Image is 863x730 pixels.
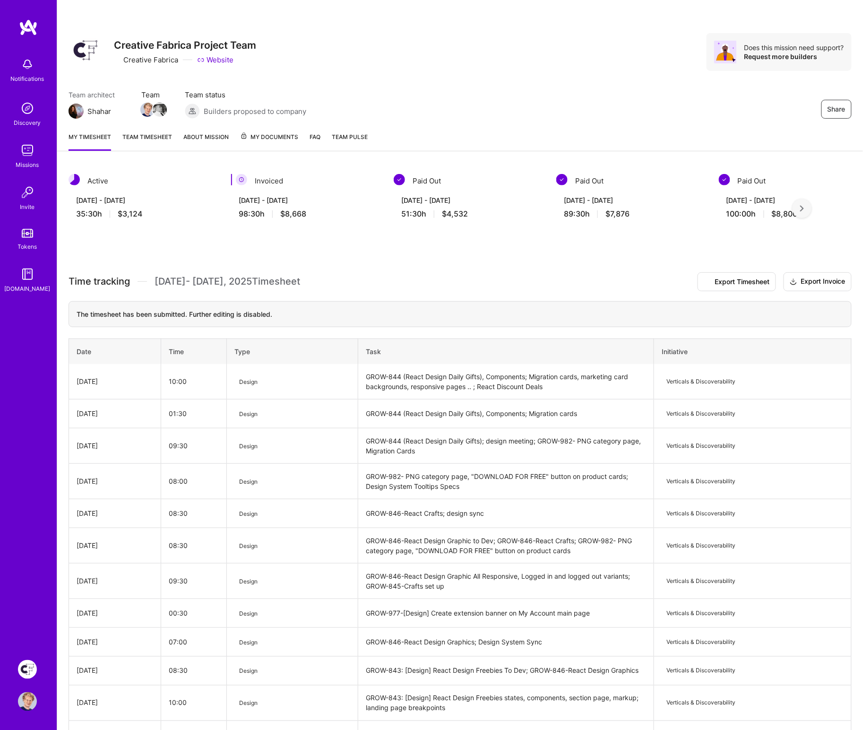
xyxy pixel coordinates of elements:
img: Builders proposed to company [185,104,200,119]
img: discovery [18,99,37,118]
td: 10:00 [161,364,226,400]
button: Export Invoice [784,272,852,291]
td: 01:30 [161,399,226,428]
span: $4,532 [442,209,468,219]
a: FAQ [310,132,320,151]
td: GROW-846-React Design Graphics; Design System Sync [358,627,654,656]
div: [DATE] [77,666,153,676]
div: 100:00 h [726,209,863,219]
div: Tokens [18,242,37,252]
img: Company Logo [69,33,103,67]
img: right [800,205,804,212]
i: icon Mail [115,107,122,115]
td: GROW-977-[Design] Create extension banner on My Account main page [358,599,654,627]
span: Design [234,375,262,388]
div: Does this mission need support? [744,43,844,52]
img: Avatar [714,41,737,63]
td: 00:30 [161,599,226,627]
span: Team [141,90,166,100]
span: Design [234,575,262,588]
span: $8,800 [772,209,798,219]
td: 09:30 [161,563,226,599]
th: Type [226,339,358,364]
button: Share [821,100,852,119]
img: tokens [22,229,33,238]
span: Verticals & Discoverability [662,696,740,710]
span: $7,876 [605,209,630,219]
div: [DATE] [77,441,153,451]
span: Verticals & Discoverability [662,607,740,620]
a: Website [197,55,233,65]
span: Design [234,440,262,452]
a: Team timesheet [122,132,172,151]
div: [DATE] [77,637,153,647]
div: [DATE] - [DATE] [239,195,375,205]
a: My timesheet [69,132,111,151]
a: Team Pulse [332,132,368,151]
div: 89:30 h [564,209,700,219]
td: 08:30 [161,499,226,528]
td: 07:00 [161,627,226,656]
span: Design [234,539,262,552]
span: Verticals & Discoverability [662,507,740,520]
div: [DATE] - [DATE] [76,195,212,205]
td: GROW-846-React Crafts; design sync [358,499,654,528]
img: Paid Out [719,174,730,185]
span: Verticals & Discoverability [662,475,740,488]
div: [DATE] - [DATE] [726,195,863,205]
td: 08:30 [161,656,226,685]
span: $8,668 [280,209,306,219]
div: 51:30 h [401,209,537,219]
img: teamwork [18,141,37,160]
td: GROW-843: [Design] React Design Freebies states, components, section page, markup; landing page b... [358,685,654,721]
div: [DATE] [77,576,153,586]
td: 08:30 [161,528,226,563]
th: Time [161,339,226,364]
span: Design [234,697,262,710]
img: Active [69,174,80,185]
div: [DATE] - [DATE] [564,195,700,205]
span: Verticals & Discoverability [662,439,740,452]
span: Share [828,104,846,114]
span: My Documents [240,132,298,142]
td: GROW-844 (React Design Daily Gifts), Components; Migration cards, marketing card backgrounds, res... [358,364,654,400]
td: 08:00 [161,463,226,499]
div: Discovery [14,118,41,128]
td: 09:30 [161,428,226,463]
div: Invite [20,202,35,212]
div: [DATE] [77,698,153,708]
img: Team Architect [69,104,84,119]
span: Design [234,607,262,620]
img: Paid Out [394,174,405,185]
span: Verticals & Discoverability [662,375,740,388]
td: GROW-843: [Design] React Design Freebies To Dev; GROW-846-React Design Graphics [358,656,654,685]
a: About Mission [183,132,229,151]
div: 35:30 h [76,209,212,219]
span: [DATE] - [DATE] , 2025 Timesheet [155,276,300,287]
span: Design [234,475,262,488]
th: Task [358,339,654,364]
img: Invoiced [236,174,247,185]
img: Creative Fabrica Project Team [18,660,37,679]
div: [DATE] [77,476,153,486]
div: Notifications [11,74,44,84]
span: $3,124 [118,209,142,219]
img: Invite [18,183,37,202]
div: Creative Fabrica [114,55,178,65]
td: GROW-846-React Design Graphic All Responsive, Logged in and logged out variants; GROW-845-Crafts ... [358,563,654,599]
div: Invoiced [231,174,382,188]
span: Verticals & Discoverability [662,407,740,420]
th: Date [69,339,161,364]
span: Design [234,665,262,678]
td: 10:00 [161,685,226,721]
i: icon CompanyGray [114,56,121,64]
td: GROW-982- PNG category page, "DOWNLOAD FOR FREE" button on product cards; Design System Tooltips ... [358,463,654,499]
div: [DATE] [77,540,153,550]
a: User Avatar [16,692,39,711]
td: GROW-846-React Design Graphic to Dev; GROW-846-React Crafts; GROW-982- PNG category page, "DOWNLO... [358,528,654,563]
span: Builders proposed to company [204,106,306,116]
span: Verticals & Discoverability [662,635,740,649]
img: logo [19,19,38,36]
div: [DATE] [77,408,153,418]
span: Verticals & Discoverability [662,539,740,552]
